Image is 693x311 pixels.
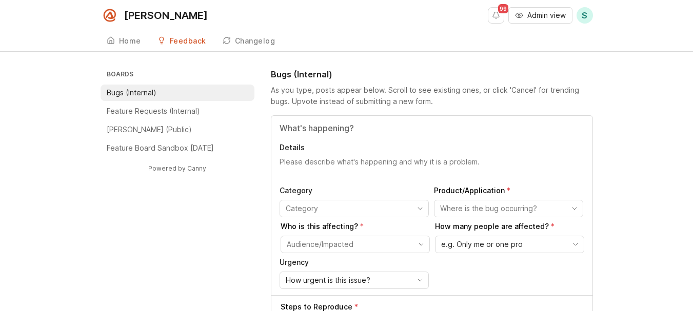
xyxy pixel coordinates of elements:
[281,221,430,232] p: Who is this affecting?
[235,37,275,45] div: Changelog
[440,203,565,214] input: Where is the bug occurring?
[412,276,428,284] svg: toggle icon
[124,10,208,20] div: [PERSON_NAME]
[280,122,584,134] input: Title
[280,200,429,217] div: toggle menu
[434,200,583,217] div: toggle menu
[577,7,593,24] button: S
[508,7,572,24] button: Admin view
[107,88,156,98] p: Bugs (Internal)
[287,239,412,250] input: Audience/Impacted
[286,275,370,286] span: How urgent is this issue?
[107,106,200,116] p: Feature Requests (Internal)
[498,4,508,13] span: 99
[119,37,141,45] div: Home
[107,125,192,135] p: [PERSON_NAME] (Public)
[435,221,584,232] p: How many people are affected?
[101,6,119,25] img: Smith.ai logo
[101,140,254,156] a: Feature Board Sandbox [DATE]
[286,203,411,214] input: Category
[151,31,212,52] a: Feedback
[280,272,429,289] div: toggle menu
[101,121,254,138] a: [PERSON_NAME] (Public)
[280,157,584,177] textarea: Details
[527,10,566,20] span: Admin view
[566,204,583,213] svg: toggle icon
[281,236,430,253] div: toggle menu
[105,68,254,82] h3: Boards
[271,68,332,80] h1: Bugs (Internal)
[107,143,214,153] p: Feature Board Sandbox [DATE]
[488,7,504,24] button: Notifications
[435,236,584,253] div: toggle menu
[101,85,254,101] a: Bugs (Internal)
[441,239,523,250] span: e.g. Only me or one pro
[147,162,208,174] a: Powered by Canny
[582,9,587,22] span: S
[280,142,584,153] p: Details
[101,103,254,119] a: Feature Requests (Internal)
[412,204,428,213] svg: toggle icon
[216,31,282,52] a: Changelog
[170,37,206,45] div: Feedback
[413,240,429,248] svg: toggle icon
[101,31,147,52] a: Home
[280,185,429,196] p: Category
[567,240,584,248] svg: toggle icon
[271,85,593,107] div: As you type, posts appear below. Scroll to see existing ones, or click 'Cancel' for trending bugs...
[434,185,583,196] p: Product/Application
[280,257,429,267] p: Urgency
